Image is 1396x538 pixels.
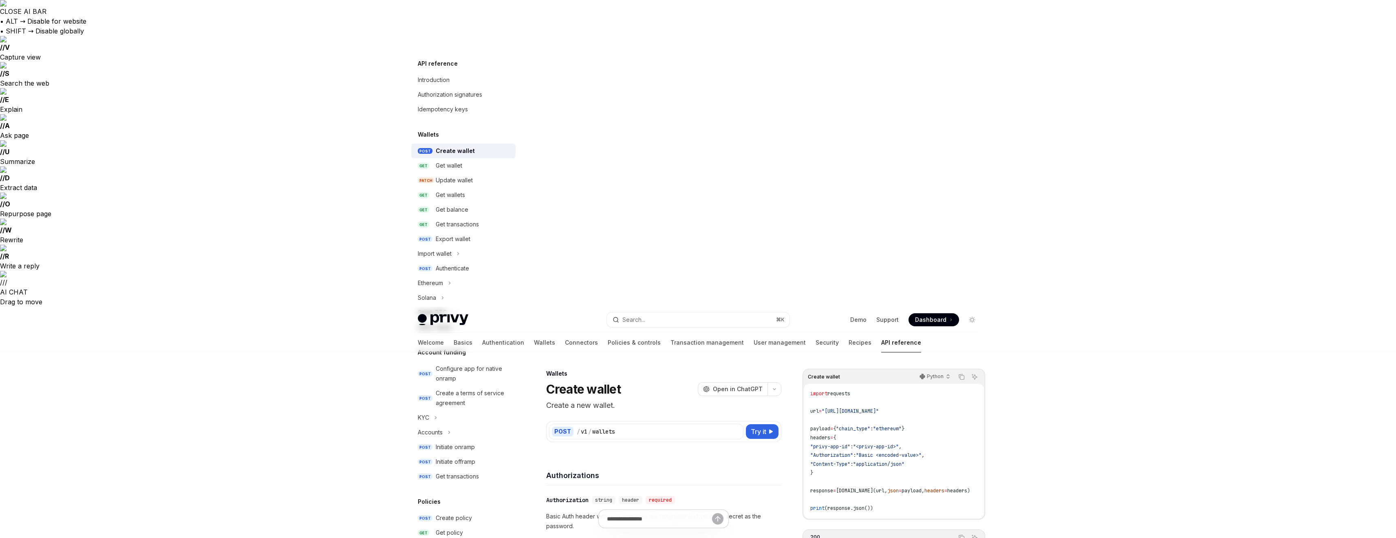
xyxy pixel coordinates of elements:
[411,361,516,386] a: POSTConfigure app for native onramp
[418,530,429,536] span: GET
[622,497,639,503] span: header
[418,515,432,521] span: POST
[411,425,516,440] button: Toggle Accounts section
[881,333,921,352] a: API reference
[873,425,902,432] span: "ethereum"
[698,382,767,396] button: Open in ChatGPT
[482,333,524,352] a: Authentication
[830,434,833,441] span: =
[850,461,853,467] span: :
[418,474,432,480] span: POST
[850,316,867,324] a: Demo
[810,434,830,441] span: headers
[712,513,723,525] button: Send message
[830,425,833,432] span: =
[833,434,836,441] span: {
[411,410,516,425] button: Toggle KYC section
[810,461,850,467] span: "Content-Type"
[966,313,979,326] button: Toggle dark mode
[922,452,924,458] span: ,
[825,505,873,511] span: (response.json())
[827,390,850,397] span: requests
[418,395,432,401] span: POST
[646,496,675,504] div: required
[411,511,516,525] a: POSTCreate policy
[751,427,766,436] span: Try it
[454,333,472,352] a: Basics
[833,425,836,432] span: {
[915,370,954,384] button: Python
[607,510,712,528] input: Ask a question...
[713,385,763,393] span: Open in ChatGPT
[816,333,839,352] a: Security
[411,440,516,454] a: POSTInitiate onramp
[436,528,463,538] div: Get policy
[944,487,947,494] span: =
[670,333,744,352] a: Transaction management
[436,457,475,467] div: Initiate offramp
[436,472,479,481] div: Get transactions
[899,487,902,494] span: =
[810,452,853,458] span: "Authorization"
[418,427,443,437] div: Accounts
[565,333,598,352] a: Connectors
[411,469,516,484] a: POSTGet transactions
[822,408,879,414] span: "[URL][DOMAIN_NAME]"
[411,454,516,469] a: POSTInitiate offramp
[411,386,516,410] a: POSTCreate a terms of service agreement
[810,505,825,511] span: print
[546,400,781,411] p: Create a new wallet.
[850,443,853,450] span: :
[418,444,432,450] span: POST
[418,497,441,507] h5: Policies
[947,487,970,494] span: headers)
[592,427,615,436] div: wallets
[876,316,899,324] a: Support
[588,427,591,436] div: /
[581,427,587,436] div: v1
[418,371,432,377] span: POST
[810,425,830,432] span: payload
[595,497,612,503] span: string
[577,427,580,436] div: /
[887,487,899,494] span: json
[746,424,778,439] button: Try it
[418,459,432,465] span: POST
[902,487,924,494] span: payload,
[836,487,887,494] span: [DOMAIN_NAME](url,
[853,452,856,458] span: :
[418,333,444,352] a: Welcome
[853,461,904,467] span: "application/json"
[607,312,790,327] button: Open search
[546,382,621,396] h1: Create wallet
[608,333,661,352] a: Policies & controls
[810,443,850,450] span: "privy-app-id"
[810,408,819,414] span: url
[836,425,870,432] span: "chain_type"
[870,425,873,432] span: :
[924,487,944,494] span: headers
[552,427,573,436] div: POST
[915,316,946,324] span: Dashboard
[546,370,781,378] div: Wallets
[776,317,785,323] span: ⌘ K
[418,413,429,423] div: KYC
[436,364,511,383] div: Configure app for native onramp
[622,315,645,325] div: Search...
[956,372,967,382] button: Copy the contents from the code block
[909,313,959,326] a: Dashboard
[849,333,871,352] a: Recipes
[927,373,944,380] p: Python
[534,333,555,352] a: Wallets
[856,452,922,458] span: "Basic <encoded-value>"
[810,487,833,494] span: response
[899,443,902,450] span: ,
[436,388,511,408] div: Create a terms of service agreement
[819,408,822,414] span: =
[436,442,475,452] div: Initiate onramp
[808,374,840,380] span: Create wallet
[418,314,468,325] img: light logo
[436,513,472,523] div: Create policy
[833,487,836,494] span: =
[969,372,980,382] button: Ask AI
